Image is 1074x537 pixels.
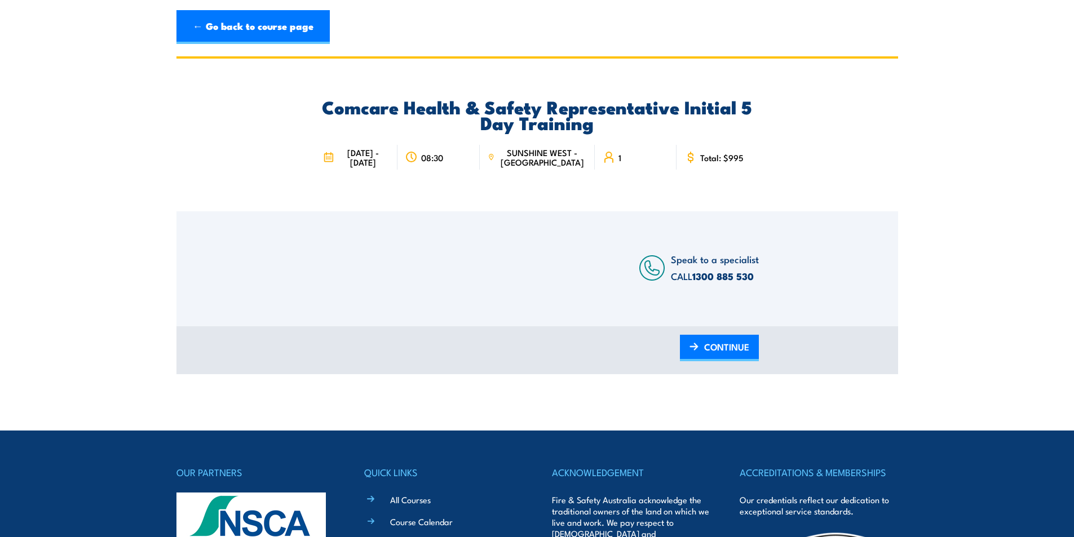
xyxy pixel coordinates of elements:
[498,148,586,167] span: SUNSHINE WEST - [GEOGRAPHIC_DATA]
[740,464,898,480] h4: ACCREDITATIONS & MEMBERSHIPS
[552,464,710,480] h4: ACKNOWLEDGEMENT
[421,153,443,162] span: 08:30
[671,252,759,283] span: Speak to a specialist CALL
[315,99,759,130] h2: Comcare Health & Safety Representative Initial 5 Day Training
[176,464,334,480] h4: OUR PARTNERS
[176,10,330,44] a: ← Go back to course page
[680,335,759,361] a: CONTINUE
[390,516,453,527] a: Course Calendar
[364,464,522,480] h4: QUICK LINKS
[337,148,390,167] span: [DATE] - [DATE]
[390,494,431,505] a: All Courses
[618,153,621,162] span: 1
[740,494,898,517] p: Our credentials reflect our dedication to exceptional service standards.
[692,269,754,283] a: 1300 885 530
[704,332,749,362] span: CONTINUE
[700,153,744,162] span: Total: $995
